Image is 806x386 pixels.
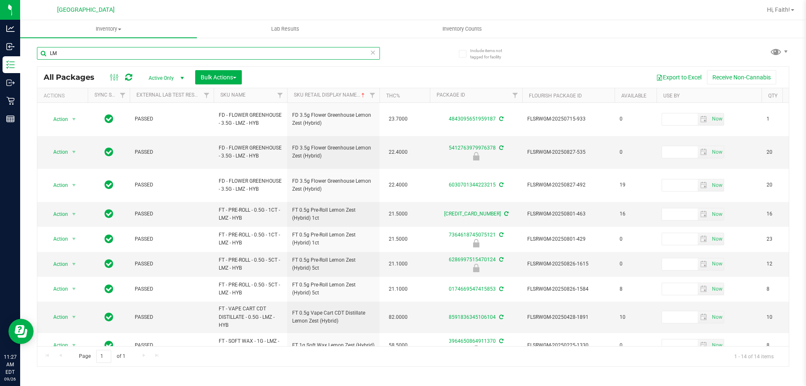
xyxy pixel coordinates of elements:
span: 21.5000 [385,208,412,220]
button: Export to Excel [651,70,707,84]
div: Newly Received [429,264,523,272]
span: 8 [767,341,798,349]
span: In Sync [105,258,113,270]
span: select [710,283,724,295]
span: Action [46,179,68,191]
span: 21.5000 [385,233,412,245]
span: Set Current date [710,113,724,125]
span: 82.0000 [385,311,412,323]
a: Filter [273,88,287,102]
span: PASSED [135,148,209,156]
a: Inventory Counts [374,20,550,38]
span: select [698,339,710,351]
span: 19 [620,181,652,189]
span: select [698,311,710,323]
span: In Sync [105,179,113,191]
a: 5412763979976378 [449,145,496,151]
span: In Sync [105,208,113,220]
a: Sync Status [94,92,127,98]
a: 0174669547415853 [449,286,496,292]
span: select [698,258,710,270]
span: FT 0.5g Vape Cart CDT Distillate Lemon Zest (Hybrid) [292,309,374,325]
span: FD - FLOWER GREENHOUSE - 3.5G - LMZ - HYB [219,111,282,127]
span: Inventory Counts [431,25,493,33]
span: FLSRWGM-20250225-1330 [527,341,610,349]
span: Sync from Compliance System [498,314,503,320]
inline-svg: Inbound [6,42,15,51]
a: Filter [366,88,379,102]
span: FT - PRE-ROLL - 0.5G - 1CT - LMZ - HYB [219,231,282,247]
a: SKU Name [220,92,246,98]
span: FT - PRE-ROLL - 0.5G - 5CT - LMZ - HYB [219,281,282,297]
span: Set Current date [710,146,724,158]
span: In Sync [105,146,113,158]
span: select [698,208,710,220]
span: Set Current date [710,179,724,192]
span: Action [46,208,68,220]
span: 22.4000 [385,146,412,158]
span: 0 [620,260,652,268]
div: Actions [44,93,84,99]
span: select [698,233,710,245]
span: 16 [767,210,798,218]
span: 8 [620,285,652,293]
span: Clear [370,47,376,58]
span: 23.7000 [385,113,412,125]
span: Bulk Actions [201,74,236,81]
span: 8 [767,285,798,293]
span: 23 [767,235,798,243]
iframe: Resource center [8,319,34,344]
span: Sync from Compliance System [498,232,503,238]
span: FT - SOFT WAX - 1G - LMZ - HYB [219,337,282,353]
span: Action [46,311,68,323]
span: All Packages [44,73,103,82]
span: Sync from Compliance System [503,211,508,217]
span: Inventory [20,25,197,33]
span: select [698,113,710,125]
div: Newly Received [429,345,523,354]
span: 10 [620,313,652,321]
span: PASSED [135,115,209,123]
span: Set Current date [710,339,724,352]
span: 1 [767,115,798,123]
span: Include items not tagged for facility [470,47,512,60]
input: Search Package ID, Item Name, SKU, Lot or Part Number... [37,47,380,60]
a: 4843095651959187 [449,116,496,122]
span: FD 3.5g Flower Greenhouse Lemon Zest (Hybrid) [292,177,374,193]
span: Set Current date [710,208,724,221]
span: 58.5000 [385,339,412,352]
span: 10 [767,313,798,321]
span: Sync from Compliance System [498,182,503,188]
a: [CREDIT_CARD_NUMBER] [444,211,501,217]
span: select [69,146,79,158]
inline-svg: Retail [6,97,15,105]
button: Bulk Actions [195,70,242,84]
p: 09/26 [4,376,16,382]
div: Newly Received [429,239,523,247]
a: 7364618745075121 [449,232,496,238]
span: FD 3.5g Flower Greenhouse Lemon Zest (Hybrid) [292,111,374,127]
span: In Sync [105,339,113,351]
span: 1 - 14 of 14 items [727,350,780,362]
span: select [698,146,710,158]
span: Sync from Compliance System [498,338,503,344]
span: select [69,339,79,351]
input: 1 [96,350,111,363]
span: FLSRWGM-20250827-492 [527,181,610,189]
span: 0 [620,235,652,243]
a: Sku Retail Display Name [294,92,366,98]
a: Package ID [437,92,465,98]
span: FT 0.5g Pre-Roll Lemon Zest (Hybrid) 1ct [292,206,374,222]
span: Set Current date [710,311,724,323]
a: 6030701344223215 [449,182,496,188]
inline-svg: Outbound [6,79,15,87]
span: select [710,258,724,270]
span: In Sync [105,283,113,295]
span: 0 [620,148,652,156]
a: Available [621,93,646,99]
span: select [698,283,710,295]
span: Action [46,146,68,158]
span: select [710,208,724,220]
a: Use By [663,93,680,99]
a: THC% [386,93,400,99]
